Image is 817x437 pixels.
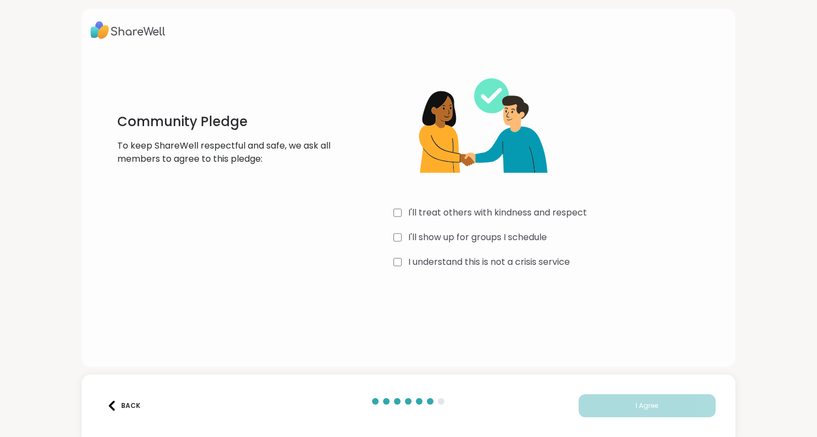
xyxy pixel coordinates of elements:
[117,139,336,166] p: To keep ShareWell respectful and safe, we ask all members to agree to this pledge:
[107,401,140,411] div: Back
[101,394,145,417] button: Back
[117,113,336,130] h1: Community Pledge
[408,231,547,244] label: I'll show up for groups I schedule
[636,401,658,411] span: I Agree
[408,206,587,219] label: I'll treat others with kindness and respect
[90,18,165,43] img: ShareWell Logo
[408,256,570,269] label: I understand this is not a crisis service
[579,394,716,417] button: I Agree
